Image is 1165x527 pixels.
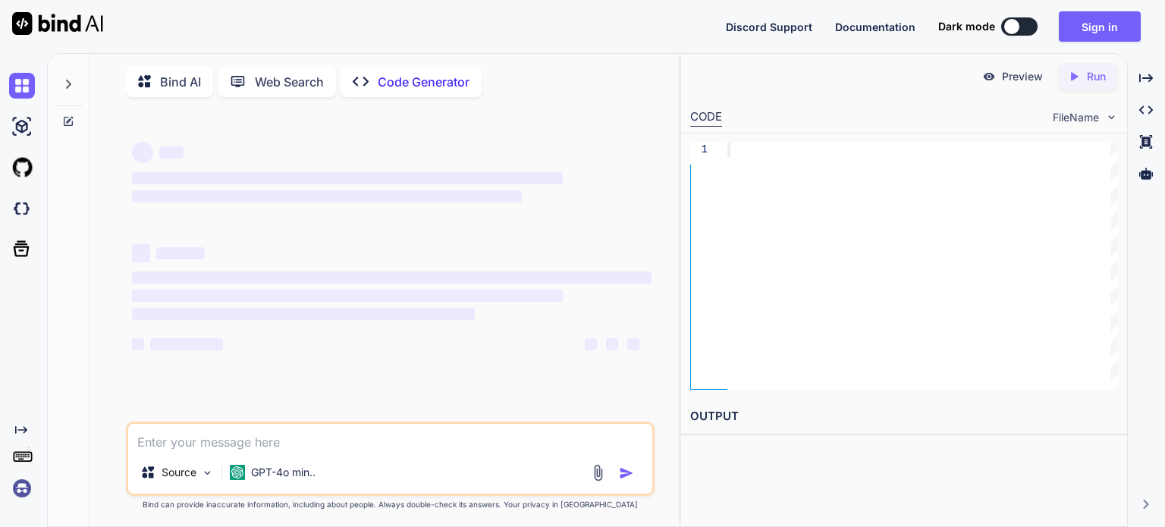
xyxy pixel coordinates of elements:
[1105,111,1118,124] img: chevron down
[132,190,522,202] span: ‌
[9,475,35,501] img: signin
[835,20,915,33] span: Documentation
[589,464,607,482] img: attachment
[690,143,708,157] div: 1
[1059,11,1141,42] button: Sign in
[159,146,184,158] span: ‌
[690,108,722,127] div: CODE
[585,338,597,350] span: ‌
[1053,110,1099,125] span: FileName
[835,19,915,35] button: Documentation
[627,338,639,350] span: ‌
[132,172,564,184] span: ‌
[1002,69,1043,84] p: Preview
[12,12,103,35] img: Bind AI
[201,466,214,479] img: Pick Models
[726,20,812,33] span: Discord Support
[251,465,316,480] p: GPT-4o min..
[162,465,196,480] p: Source
[132,290,564,302] span: ‌
[9,73,35,99] img: chat
[132,244,150,262] span: ‌
[378,73,469,91] p: Code Generator
[126,499,655,510] p: Bind can provide inaccurate information, including about people. Always double-check its answers....
[9,196,35,221] img: darkCloudIdeIcon
[681,399,1127,434] h2: OUTPUT
[9,114,35,140] img: ai-studio
[938,19,995,34] span: Dark mode
[606,338,618,350] span: ‌
[150,338,223,350] span: ‌
[156,247,205,259] span: ‌
[132,308,475,320] span: ‌
[160,73,201,91] p: Bind AI
[132,271,652,284] span: ‌
[726,19,812,35] button: Discord Support
[619,466,634,481] img: icon
[132,338,144,350] span: ‌
[132,142,153,163] span: ‌
[1087,69,1106,84] p: Run
[982,70,996,83] img: preview
[9,155,35,180] img: githubLight
[230,465,245,480] img: GPT-4o mini
[255,73,324,91] p: Web Search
